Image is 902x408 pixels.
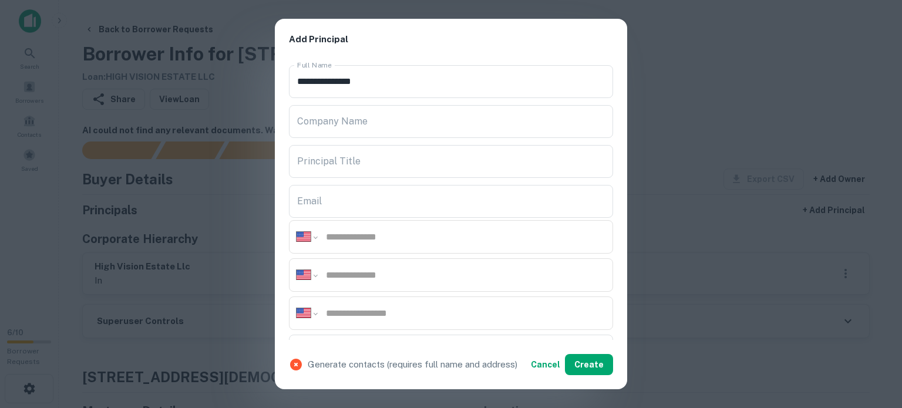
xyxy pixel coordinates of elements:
button: Create [565,354,613,375]
h2: Add Principal [275,19,627,60]
p: Generate contacts (requires full name and address) [308,358,517,372]
button: Cancel [526,354,565,375]
label: Full Name [297,60,332,70]
iframe: Chat Widget [843,314,902,370]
